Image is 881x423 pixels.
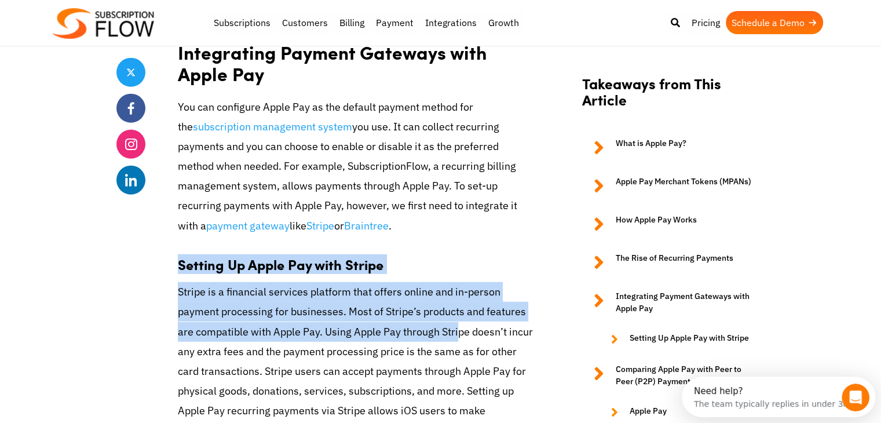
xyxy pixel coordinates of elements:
[344,219,389,232] a: Braintree
[726,11,823,34] a: Schedule a Demo
[178,97,535,236] p: You can configure Apple Pay as the default payment method for the you use. It can collect recurri...
[599,332,754,346] a: Setting Up Apple Pay with Stripe
[419,11,482,34] a: Integrations
[370,11,419,34] a: Payment
[178,244,535,273] h3: Setting Up Apple Pay with Stripe
[582,75,754,120] h2: Takeaways from This Article
[306,219,334,232] a: Stripe
[582,290,754,315] a: Integrating Payment Gateways with Apple Pay
[5,5,203,37] div: Open Intercom Messenger
[582,137,754,158] a: What is Apple Pay?
[686,11,726,34] a: Pricing
[334,11,370,34] a: Billing
[206,219,290,232] a: payment gateway
[582,363,754,388] a: Comparing Apple Pay with Peer to Peer (P2P) Payment Apps
[582,214,754,235] a: How Apple Pay Works
[12,10,169,19] div: Need help?
[682,377,875,417] iframe: Intercom live chat discovery launcher
[842,384,869,411] iframe: Intercom live chat
[53,8,154,39] img: Subscriptionflow
[582,176,754,196] a: Apple Pay Merchant Tokens (MPANs)
[178,30,535,88] h2: Integrating Payment Gateways with Apple Pay
[582,252,754,273] a: The Rise of Recurring Payments
[599,405,754,419] a: Apple Pay
[482,11,525,34] a: Growth
[193,120,352,133] a: subscription management system
[208,11,276,34] a: Subscriptions
[12,19,169,31] div: The team typically replies in under 3m
[276,11,334,34] a: Customers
